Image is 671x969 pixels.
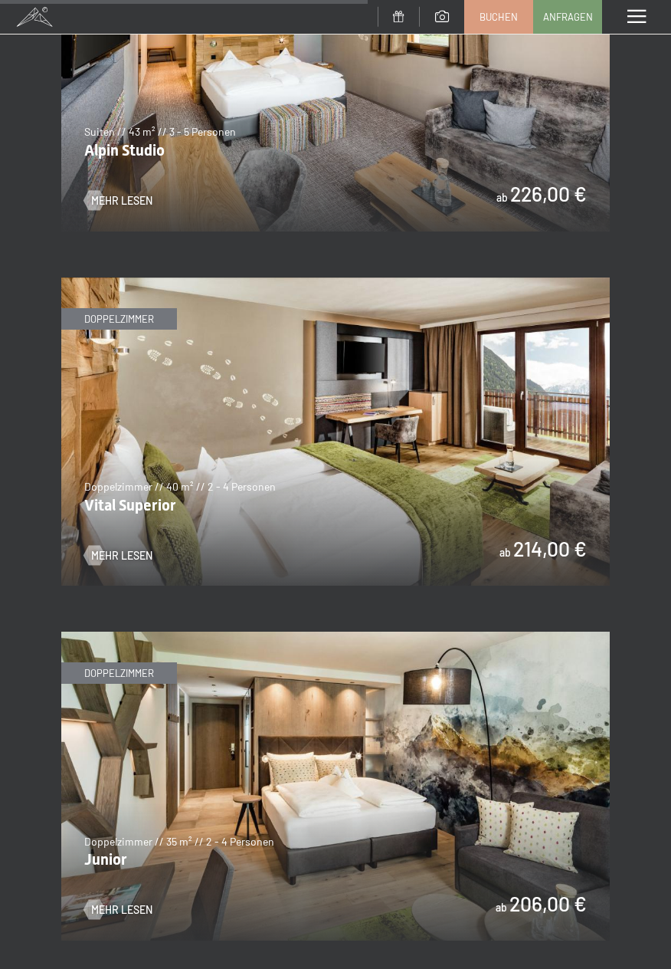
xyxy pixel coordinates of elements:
[91,902,152,918] span: Mehr Lesen
[543,10,593,24] span: Anfragen
[61,278,610,586] img: Vital Superior
[534,1,601,33] a: Anfragen
[91,193,152,209] span: Mehr Lesen
[61,278,610,287] a: Vital Superior
[465,1,532,33] a: Buchen
[84,548,152,563] a: Mehr Lesen
[61,632,610,642] a: Junior
[84,902,152,918] a: Mehr Lesen
[84,193,152,209] a: Mehr Lesen
[91,548,152,563] span: Mehr Lesen
[61,632,610,941] img: Junior
[480,10,518,24] span: Buchen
